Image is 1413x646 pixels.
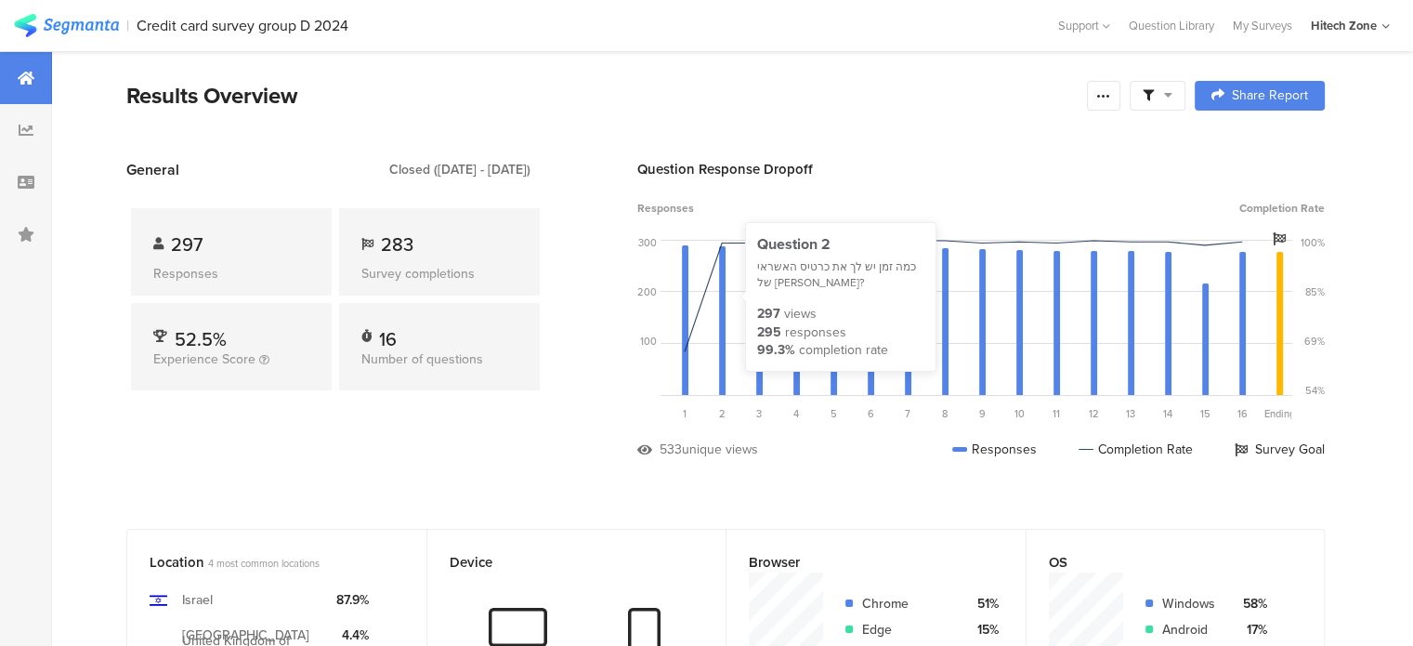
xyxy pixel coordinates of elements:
div: unique views [682,440,758,459]
div: Responses [952,440,1037,459]
div: views [784,305,817,323]
span: 10 [1014,406,1025,421]
span: Completion Rate [1239,200,1325,217]
span: 16 [1237,406,1248,421]
div: | [126,15,129,36]
div: Responses [153,264,309,283]
span: Experience Score [153,349,255,369]
div: 69% [1304,334,1325,349]
div: Results Overview [126,79,1078,112]
div: Windows [1162,594,1220,613]
div: Ending [1261,406,1298,421]
span: 5 [831,406,837,421]
div: Device [450,552,674,573]
div: 297 [757,305,780,323]
span: 11 [1053,406,1060,421]
span: 2 [719,406,726,421]
div: Chrome [862,594,951,613]
div: 58% [1235,594,1267,613]
div: responses [785,323,846,342]
span: Number of questions [361,349,483,369]
div: כמה זמן יש לך את כרטיס האשראי של [PERSON_NAME]? [757,259,924,291]
a: Question Library [1119,17,1223,34]
div: Completion Rate [1079,440,1193,459]
div: completion rate [799,341,888,360]
div: Browser [749,552,973,573]
div: Question Response Dropoff [637,159,1325,179]
span: 297 [171,231,203,258]
div: 100% [1301,235,1325,250]
span: Share Report [1232,89,1308,102]
span: 4 most common locations [208,556,320,571]
div: Credit card survey group D 2024 [137,17,348,34]
span: Responses [637,200,694,217]
span: 52.5% [175,325,227,353]
span: 14 [1163,406,1172,421]
span: 3 [756,406,762,421]
span: General [126,159,179,180]
span: 15 [1200,406,1210,421]
div: Hitech Zone [1311,17,1377,34]
div: Survey completions [361,264,517,283]
span: 6 [868,406,874,421]
div: 295 [757,323,781,342]
span: 8 [942,406,948,421]
span: 1 [683,406,687,421]
img: segmanta logo [14,14,119,37]
div: 15% [966,620,999,639]
div: 87.9% [336,590,369,610]
span: 4 [793,406,799,421]
div: Israel [182,590,213,610]
div: 16 [379,325,397,344]
div: [GEOGRAPHIC_DATA] [182,626,309,645]
div: OS [1049,552,1272,573]
div: 85% [1305,284,1325,299]
span: 283 [381,231,413,258]
div: 17% [1235,620,1267,639]
div: Question 2 [757,234,924,255]
div: 300 [638,235,657,250]
div: Support [1058,11,1110,40]
div: Closed ([DATE] - [DATE]) [389,160,530,179]
div: 200 [637,284,657,299]
div: 100 [640,334,657,349]
div: Edge [862,620,951,639]
span: 12 [1089,406,1099,421]
div: 51% [966,594,999,613]
div: 4.4% [336,626,369,645]
div: Android [1162,620,1220,639]
div: Location [150,552,373,573]
i: Survey Goal [1273,232,1286,245]
span: 13 [1126,406,1135,421]
span: 7 [905,406,910,421]
a: My Surveys [1223,17,1302,34]
div: Survey Goal [1235,440,1325,459]
div: 54% [1305,383,1325,398]
div: 533 [660,440,682,459]
span: 9 [979,406,986,421]
div: 99.3% [757,341,795,360]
